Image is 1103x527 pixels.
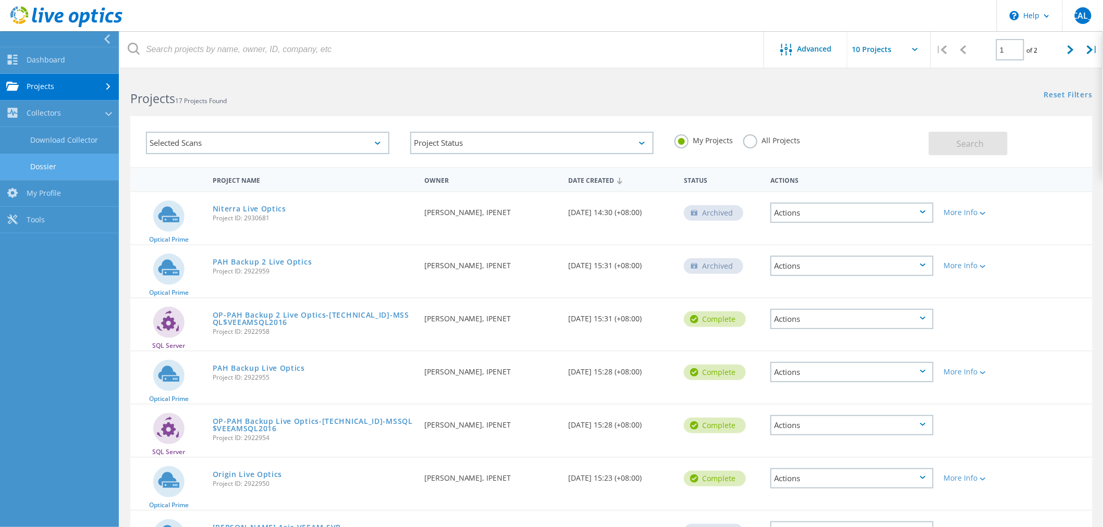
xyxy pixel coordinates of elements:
div: Complete [684,418,746,433]
span: Project ID: 2922959 [213,268,414,274]
div: Actions [770,362,933,382]
div: Selected Scans [146,132,389,154]
div: [DATE] 15:28 (+08:00) [563,405,679,439]
input: Search projects by name, owner, ID, company, etc [120,31,765,68]
div: [PERSON_NAME], IPENET [419,458,563,492]
div: Status [679,170,765,189]
span: Project ID: 2922950 [213,481,414,487]
a: OP-PAH Backup Live Optics-[TECHNICAL_ID]-MSSQL$VEEAMSQL2016 [213,418,414,432]
div: [DATE] 15:28 (+08:00) [563,352,679,386]
a: Reset Filters [1044,91,1093,100]
a: PAH Backup Live Optics [213,365,305,372]
div: [DATE] 15:23 (+08:00) [563,458,679,492]
span: of 2 [1027,46,1038,55]
label: All Projects [743,134,800,144]
div: [DATE] 14:30 (+08:00) [563,192,679,227]
div: More Info [944,368,1011,375]
div: Date Created [563,170,679,190]
a: PAH Backup 2 Live Optics [213,258,312,266]
div: Project Name [207,170,419,189]
div: Archived [684,258,743,274]
div: Actions [770,309,933,329]
div: Complete [684,365,746,380]
span: Project ID: 2922954 [213,435,414,441]
div: Actions [770,203,933,223]
span: Optical Prime [149,290,189,296]
div: | [931,31,952,68]
label: My Projects [675,134,733,144]
div: More Info [944,474,1011,482]
div: [DATE] 15:31 (+08:00) [563,298,679,333]
div: [PERSON_NAME], IPENET [419,298,563,333]
div: Actions [765,170,938,189]
span: SQL Server [152,449,185,455]
span: SQL Server [152,343,185,349]
div: Actions [770,256,933,276]
div: Owner [419,170,563,189]
a: Niterra Live Optics [213,205,286,212]
div: Complete [684,471,746,486]
div: Actions [770,468,933,488]
span: Project ID: 2922958 [213,329,414,335]
b: Projects [130,90,175,107]
span: Project ID: 2922955 [213,374,414,381]
div: [PERSON_NAME], IPENET [419,352,563,386]
div: [PERSON_NAME], IPENET [419,245,563,280]
div: Archived [684,205,743,221]
span: Optical Prime [149,236,189,243]
a: Live Optics Dashboard [10,22,122,29]
div: Actions [770,415,933,435]
button: Search [929,132,1008,155]
span: Project ID: 2930681 [213,215,414,221]
div: Project Status [410,132,654,154]
span: Optical Prime [149,396,189,402]
span: Advanced [798,45,832,53]
div: [PERSON_NAME], IPENET [419,192,563,227]
div: More Info [944,209,1011,216]
svg: \n [1010,11,1019,20]
div: | [1082,31,1103,68]
span: 17 Projects Found [175,96,227,105]
div: Complete [684,311,746,327]
a: OP-PAH Backup 2 Live Optics-[TECHNICAL_ID]-MSSQL$VEEAMSQL2016 [213,311,414,326]
a: Origin Live Optics [213,471,283,478]
span: Search [957,138,984,149]
div: [PERSON_NAME], IPENET [419,405,563,439]
div: More Info [944,262,1011,269]
div: [DATE] 15:31 (+08:00) [563,245,679,280]
span: Optical Prime [149,502,189,508]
